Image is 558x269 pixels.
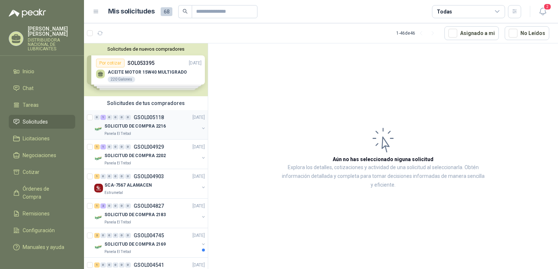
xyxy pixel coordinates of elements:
span: Configuración [23,226,55,234]
span: 68 [161,7,172,16]
p: SOLICITUD DE COMPRA 2202 [104,152,166,159]
img: Company Logo [94,213,103,222]
p: Panela El Trébol [104,219,131,225]
a: 0 1 0 0 0 0 GSOL005118[DATE] Company LogoSOLICITUD DE COMPRA 2216Panela El Trébol [94,113,206,136]
div: 0 [125,174,131,179]
div: 1 [100,115,106,120]
p: GSOL004541 [134,262,164,268]
div: 0 [113,262,118,268]
a: Negociaciones [9,148,75,162]
p: DISTRIBUIDORA NACIONAL DE LUBRICANTES [28,38,75,51]
div: 1 [94,174,100,179]
span: Manuales y ayuda [23,243,64,251]
div: Solicitudes de tus compradores [84,96,208,110]
p: GSOL005118 [134,115,164,120]
p: GSOL004745 [134,233,164,238]
div: 0 [100,233,106,238]
div: 0 [107,203,112,208]
div: 2 [100,203,106,208]
span: Cotizar [23,168,39,176]
a: 2 0 0 0 0 0 GSOL004745[DATE] Company LogoSOLICITUD DE COMPRA 2169Panela El Trébol [94,231,206,254]
a: Configuración [9,223,75,237]
a: Inicio [9,65,75,78]
span: Chat [23,84,34,92]
h1: Mis solicitudes [108,6,155,17]
p: SOLICITUD DE COMPRA 2169 [104,241,166,248]
div: 0 [100,262,106,268]
div: 0 [107,144,112,149]
a: Tareas [9,98,75,112]
div: 2 [94,233,100,238]
button: No Leídos [505,26,549,40]
p: [DATE] [192,262,205,269]
div: 0 [125,115,131,120]
span: Licitaciones [23,134,50,143]
div: Solicitudes de nuevos compradoresPor cotizarSOL053395[DATE] ACEITE MOTOR 15W40 MULTIGRADO220 Galo... [84,43,208,96]
div: 0 [119,233,125,238]
span: Solicitudes [23,118,48,126]
div: 0 [113,203,118,208]
div: 0 [94,115,100,120]
p: SOLICITUD DE COMPRA 2183 [104,211,166,218]
h3: Aún no has seleccionado niguna solicitud [333,155,433,163]
div: 1 [94,262,100,268]
a: Cotizar [9,165,75,179]
p: Estrumetal [104,190,123,195]
a: Solicitudes [9,115,75,129]
span: Inicio [23,67,34,75]
p: Panela El Trébol [104,130,131,136]
div: 0 [113,233,118,238]
img: Company Logo [94,125,103,133]
div: 1 [94,203,100,208]
img: Company Logo [94,154,103,163]
span: 2 [543,3,551,10]
div: 0 [125,144,131,149]
p: Explora los detalles, cotizaciones y actividad de una solicitud al seleccionarla. Obtén informaci... [281,163,485,190]
span: Tareas [23,101,39,109]
p: [DATE] [192,144,205,151]
div: 0 [107,115,112,120]
div: 0 [125,262,131,268]
p: GSOL004827 [134,203,164,208]
p: [DATE] [192,232,205,239]
div: 1 [100,144,106,149]
p: GSOL004929 [134,144,164,149]
a: Licitaciones [9,132,75,145]
p: [DATE] [192,173,205,180]
button: Asignado a mi [444,26,499,40]
p: Panela El Trébol [104,160,131,166]
p: [PERSON_NAME] [PERSON_NAME] [28,26,75,36]
div: 0 [113,115,118,120]
div: 0 [119,115,125,120]
a: 1 1 0 0 0 0 GSOL004929[DATE] Company LogoSOLICITUD DE COMPRA 2202Panela El Trébol [94,143,206,166]
a: Remisiones [9,207,75,221]
div: 0 [100,174,106,179]
div: 0 [119,144,125,149]
span: Órdenes de Compra [23,185,68,201]
button: Solicitudes de nuevos compradores [87,46,205,52]
p: SCA-7567 ALAMACEN [104,182,152,189]
div: 0 [125,203,131,208]
a: Órdenes de Compra [9,182,75,204]
p: Panela El Trébol [104,249,131,254]
img: Company Logo [94,184,103,192]
div: 1 - 46 de 46 [396,27,439,39]
p: [DATE] [192,203,205,210]
div: 0 [107,262,112,268]
a: Manuales y ayuda [9,240,75,254]
a: Chat [9,81,75,95]
span: search [183,9,188,14]
img: Company Logo [94,243,103,252]
div: 1 [94,144,100,149]
button: 2 [536,5,549,18]
img: Logo peakr [9,9,46,17]
div: 0 [119,174,125,179]
div: 0 [107,174,112,179]
a: 1 2 0 0 0 0 GSOL004827[DATE] Company LogoSOLICITUD DE COMPRA 2183Panela El Trébol [94,202,206,225]
p: GSOL004903 [134,174,164,179]
div: 0 [113,144,118,149]
div: 0 [113,174,118,179]
span: Negociaciones [23,151,56,159]
div: 0 [119,203,125,208]
span: Remisiones [23,210,50,218]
